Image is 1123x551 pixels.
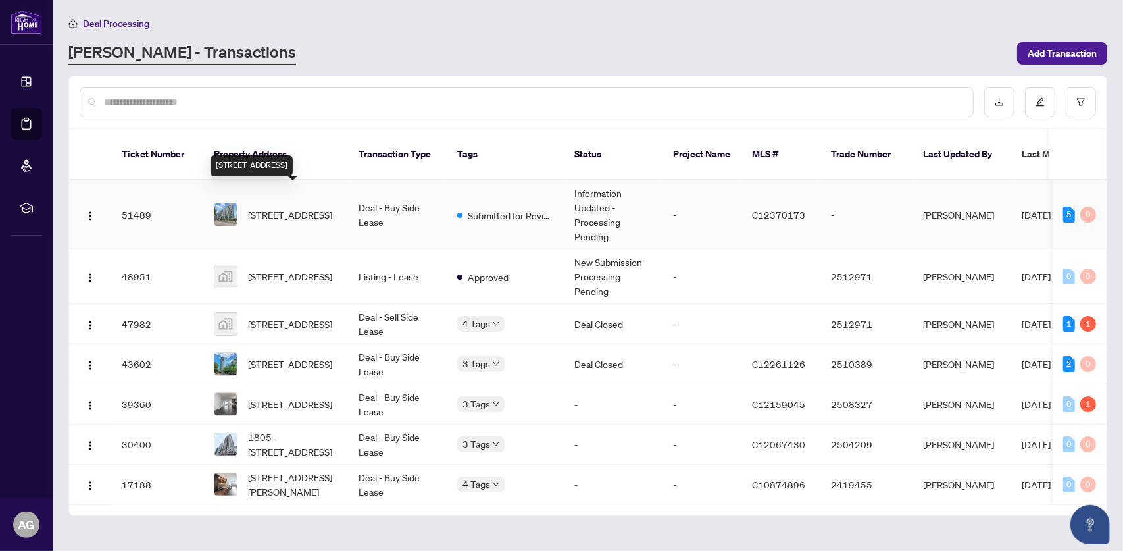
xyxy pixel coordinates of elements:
button: Logo [80,204,101,225]
span: down [493,401,499,407]
td: - [662,344,741,384]
div: 0 [1063,477,1075,492]
div: 1 [1080,396,1096,412]
img: Logo [85,273,95,283]
span: [STREET_ADDRESS] [248,207,332,222]
td: - [564,425,662,465]
span: Deal Processing [83,18,149,30]
td: - [662,304,741,344]
button: Logo [80,313,101,334]
img: Logo [85,211,95,221]
th: Ticket Number [111,129,203,180]
div: 1 [1063,316,1075,332]
td: 2512971 [820,249,912,304]
span: C12067430 [752,438,805,450]
div: 5 [1063,207,1075,223]
td: - [662,465,741,505]
span: down [493,441,499,448]
th: MLS # [741,129,820,180]
div: 0 [1080,269,1096,284]
span: Approved [468,270,509,284]
img: thumbnail-img [214,313,237,335]
a: [PERSON_NAME] - Transactions [68,41,296,65]
td: - [662,180,741,249]
button: Logo [80,394,101,415]
div: 0 [1080,356,1096,372]
span: C12370173 [752,209,805,221]
td: Deal Closed [564,344,662,384]
span: 4 Tags [462,316,490,331]
span: home [68,19,78,28]
span: [DATE] [1022,318,1051,330]
span: 3 Tags [462,356,490,371]
span: Submitted for Review [468,208,553,223]
span: 1805-[STREET_ADDRESS] [248,430,337,459]
th: Status [564,129,662,180]
td: [PERSON_NAME] [912,249,1011,304]
td: Deal - Buy Side Lease [348,384,447,425]
img: thumbnail-img [214,473,237,496]
td: 2512971 [820,304,912,344]
div: 0 [1063,436,1075,452]
button: Logo [80,474,101,495]
td: New Submission - Processing Pending [564,249,662,304]
span: [DATE] [1022,479,1051,490]
img: Logo [85,481,95,491]
span: filter [1076,97,1086,107]
span: [STREET_ADDRESS] [248,317,332,331]
img: thumbnail-img [214,353,237,375]
th: Transaction Type [348,129,447,180]
th: Last Updated By [912,129,1011,180]
td: 30400 [111,425,203,465]
div: 1 [1080,316,1096,332]
button: filter [1066,87,1096,117]
td: Deal Closed [564,304,662,344]
td: Deal - Buy Side Lease [348,344,447,384]
img: thumbnail-img [214,265,237,288]
td: Deal - Sell Side Lease [348,304,447,344]
button: Add Transaction [1017,42,1107,65]
span: [DATE] [1022,398,1051,410]
span: C12261126 [752,358,805,370]
span: 4 Tags [462,477,490,492]
span: [DATE] [1022,209,1051,221]
span: [STREET_ADDRESS] [248,397,332,411]
span: [DATE] [1022,358,1051,370]
div: 0 [1063,269,1075,284]
div: 2 [1063,356,1075,372]
span: C10874896 [752,479,805,490]
div: [STREET_ADDRESS] [211,155,293,176]
td: - [564,384,662,425]
th: Project Name [662,129,741,180]
span: AG [18,515,35,534]
img: Logo [85,400,95,411]
span: [STREET_ADDRESS] [248,357,332,371]
td: 47982 [111,304,203,344]
button: Open asap [1070,505,1110,544]
td: Listing - Lease [348,249,447,304]
span: [DATE] [1022,271,1051,282]
span: C12159045 [752,398,805,410]
span: [STREET_ADDRESS][PERSON_NAME] [248,470,337,499]
span: Add Transaction [1028,43,1097,64]
img: Logo [85,320,95,330]
span: down [493,321,499,327]
img: thumbnail-img [214,393,237,415]
td: Deal - Buy Side Lease [348,425,447,465]
td: - [662,249,741,304]
span: [STREET_ADDRESS] [248,269,332,284]
td: [PERSON_NAME] [912,180,1011,249]
div: 0 [1080,207,1096,223]
td: - [564,465,662,505]
td: 39360 [111,384,203,425]
button: Logo [80,434,101,455]
button: Logo [80,266,101,287]
span: down [493,361,499,367]
span: edit [1036,97,1045,107]
td: [PERSON_NAME] [912,425,1011,465]
td: [PERSON_NAME] [912,384,1011,425]
td: [PERSON_NAME] [912,465,1011,505]
td: 2508327 [820,384,912,425]
span: [DATE] [1022,438,1051,450]
span: Last Modified Date [1022,147,1102,161]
